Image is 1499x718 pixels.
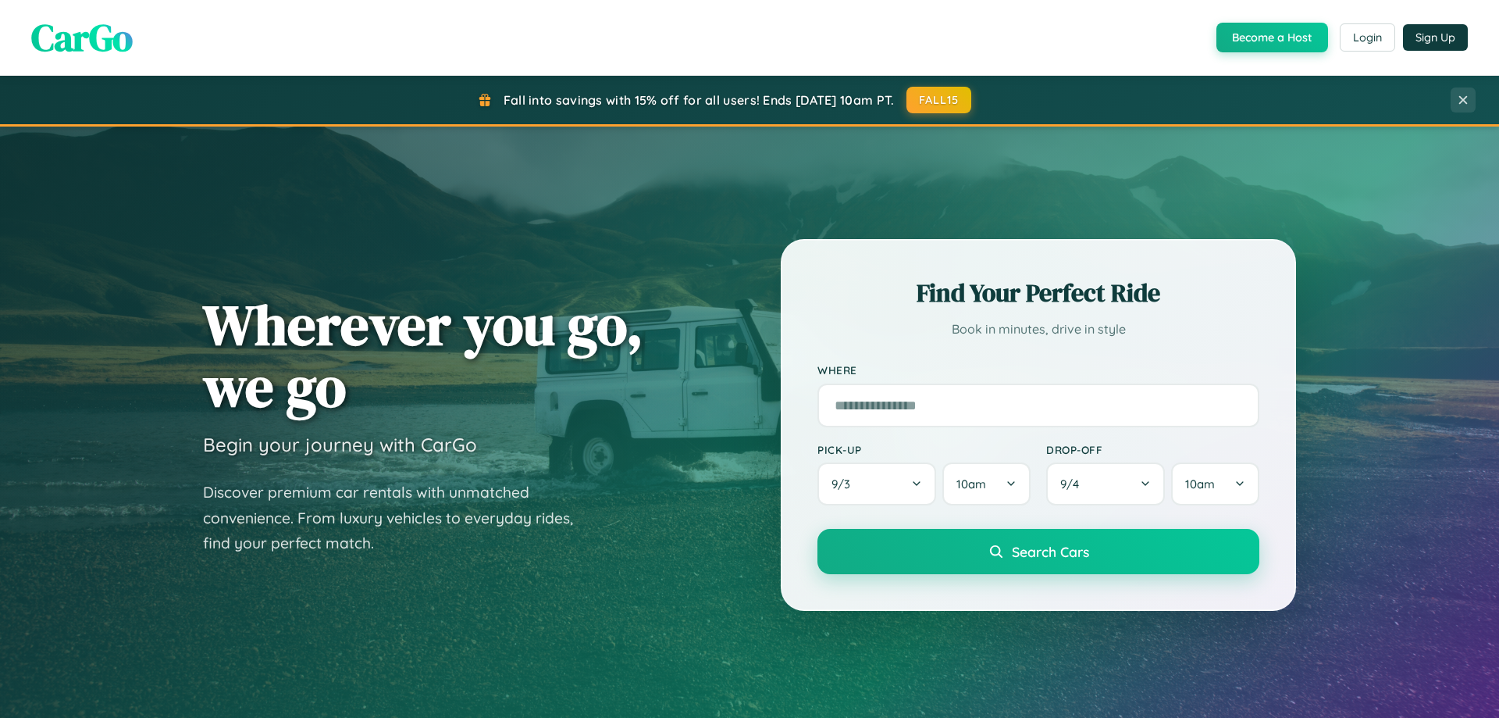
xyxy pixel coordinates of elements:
[817,318,1259,341] p: Book in minutes, drive in style
[1046,463,1165,505] button: 9/4
[1185,477,1215,491] span: 10am
[203,480,593,556] p: Discover premium car rentals with unmatched convenience. From luxury vehicles to everyday rides, ...
[817,276,1259,310] h2: Find Your Perfect Ride
[956,477,986,491] span: 10am
[831,477,858,491] span: 9 / 3
[817,443,1031,456] label: Pick-up
[817,364,1259,377] label: Where
[504,92,895,108] span: Fall into savings with 15% off for all users! Ends [DATE] 10am PT.
[942,463,1031,505] button: 10am
[1046,443,1259,456] label: Drop-off
[1060,477,1087,491] span: 9 / 4
[817,463,936,505] button: 9/3
[203,294,643,417] h1: Wherever you go, we go
[1171,463,1259,505] button: 10am
[1403,24,1468,51] button: Sign Up
[31,12,133,63] span: CarGo
[1216,23,1328,52] button: Become a Host
[1340,23,1395,52] button: Login
[906,87,972,113] button: FALL15
[817,529,1259,574] button: Search Cars
[1012,543,1089,560] span: Search Cars
[203,433,477,456] h3: Begin your journey with CarGo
